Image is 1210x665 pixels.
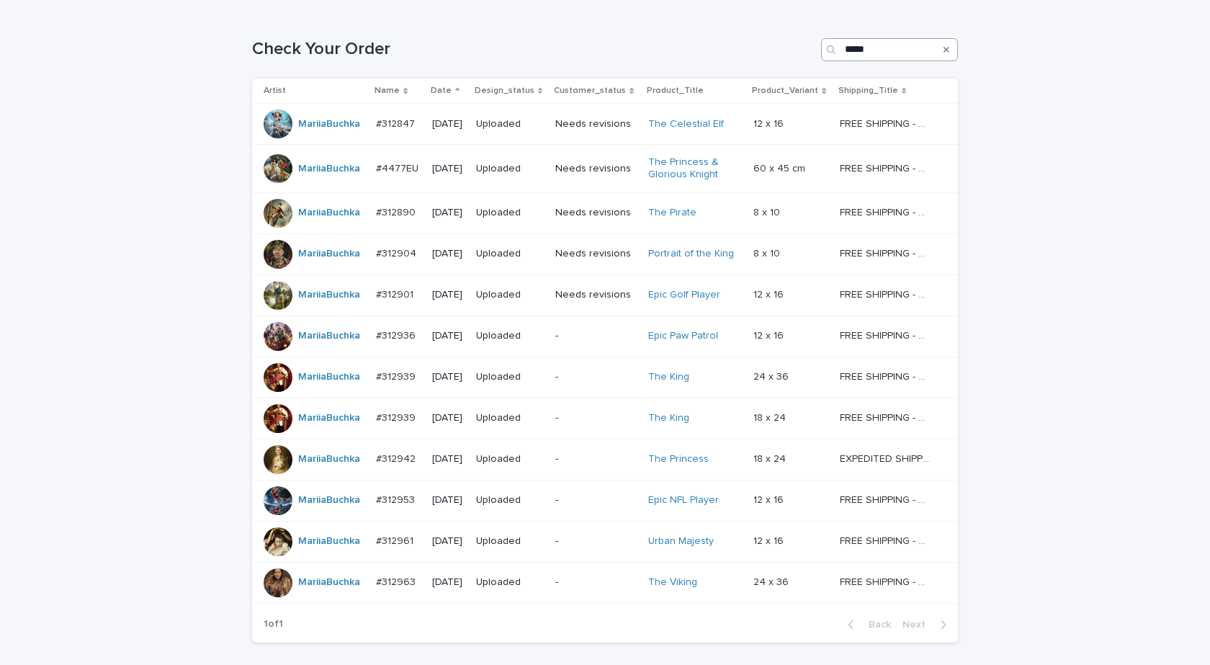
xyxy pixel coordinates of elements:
[252,233,958,275] tr: MariiaBuchka #312904#312904 [DATE]UploadedNeeds revisionsPortrait of the King 8 x 108 x 10 FREE S...
[836,618,897,631] button: Back
[376,204,418,219] p: #312890
[252,145,958,193] tr: MariiaBuchka #4477EU#4477EU [DATE]UploadedNeeds revisionsThe Princess & Glorious Knight 60 x 45 c...
[648,412,689,424] a: The King
[840,286,933,301] p: FREE SHIPPING - preview in 1-2 business days, after your approval delivery will take 5-10 b.d.
[753,368,792,383] p: 24 x 36
[298,494,360,506] a: MariiaBuchka
[298,576,360,589] a: MariiaBuchka
[840,573,933,589] p: FREE SHIPPING - preview in 1-2 business days, after your approval delivery will take 5-10 b.d.
[897,618,958,631] button: Next
[476,412,544,424] p: Uploaded
[432,412,464,424] p: [DATE]
[252,357,958,398] tr: MariiaBuchka #312939#312939 [DATE]Uploaded-The King 24 x 3624 x 36 FREE SHIPPING - preview in 1-2...
[753,286,786,301] p: 12 x 16
[840,450,933,465] p: EXPEDITED SHIPPING - preview in 1 business day; delivery up to 5 business days after your approval.
[376,532,416,548] p: #312961
[476,453,544,465] p: Uploaded
[432,118,464,130] p: [DATE]
[476,535,544,548] p: Uploaded
[555,535,636,548] p: -
[298,118,360,130] a: MariiaBuchka
[753,204,783,219] p: 8 x 10
[840,409,933,424] p: FREE SHIPPING - preview in 1-2 business days, after your approval delivery will take 5-10 b.d.
[252,521,958,562] tr: MariiaBuchka #312961#312961 [DATE]Uploaded-Urban Majesty 12 x 1612 x 16 FREE SHIPPING - preview i...
[476,163,544,175] p: Uploaded
[555,118,636,130] p: Needs revisions
[376,115,418,130] p: #312847
[555,289,636,301] p: Needs revisions
[298,163,360,175] a: MariiaBuchka
[753,327,786,342] p: 12 x 16
[252,480,958,521] tr: MariiaBuchka #312953#312953 [DATE]Uploaded-Epic NFL Player 12 x 1612 x 16 FREE SHIPPING - preview...
[753,491,786,506] p: 12 x 16
[752,83,818,99] p: Product_Variant
[860,620,891,630] span: Back
[648,156,738,181] a: The Princess & Glorious Knight
[648,330,718,342] a: Epic Paw Patrol
[298,330,360,342] a: MariiaBuchka
[432,248,464,260] p: [DATE]
[648,207,696,219] a: The Pirate
[840,532,933,548] p: FREE SHIPPING - preview in 1-2 business days, after your approval delivery will take 5-10 b.d.
[555,207,636,219] p: Needs revisions
[252,398,958,439] tr: MariiaBuchka #312939#312939 [DATE]Uploaded-The King 18 x 2418 x 24 FREE SHIPPING - preview in 1-2...
[252,104,958,145] tr: MariiaBuchka #312847#312847 [DATE]UploadedNeeds revisionsThe Celestial Elf 12 x 1612 x 16 FREE SH...
[476,330,544,342] p: Uploaded
[753,573,792,589] p: 24 x 36
[648,289,720,301] a: Epic Golf Player
[555,248,636,260] p: Needs revisions
[432,453,464,465] p: [DATE]
[298,248,360,260] a: MariiaBuchka
[252,39,815,60] h1: Check Your Order
[821,38,958,61] input: Search
[840,368,933,383] p: FREE SHIPPING - preview in 1-2 business days, after your approval delivery will take 5-10 b.d.
[432,576,464,589] p: [DATE]
[555,412,636,424] p: -
[555,330,636,342] p: -
[753,160,808,175] p: 60 x 45 cm
[555,453,636,465] p: -
[647,83,704,99] p: Product_Title
[432,535,464,548] p: [DATE]
[476,576,544,589] p: Uploaded
[840,160,933,175] p: FREE SHIPPING - preview in 1-2 business days, after your approval delivery will take up to 10 bus...
[252,607,295,642] p: 1 of 1
[840,204,933,219] p: FREE SHIPPING - preview in 1-2 business days, after your approval delivery will take 5-10 b.d.
[298,453,360,465] a: MariiaBuchka
[555,576,636,589] p: -
[753,450,789,465] p: 18 x 24
[648,118,724,130] a: The Celestial Elf
[753,409,789,424] p: 18 x 24
[648,248,734,260] a: Portrait of the King
[376,409,418,424] p: #312939
[376,573,418,589] p: #312963
[376,327,418,342] p: #312936
[431,83,452,99] p: Date
[554,83,626,99] p: Customer_status
[252,275,958,316] tr: MariiaBuchka #312901#312901 [DATE]UploadedNeeds revisionsEpic Golf Player 12 x 1612 x 16 FREE SHI...
[555,494,636,506] p: -
[252,439,958,480] tr: MariiaBuchka #312942#312942 [DATE]Uploaded-The Princess 18 x 2418 x 24 EXPEDITED SHIPPING - previ...
[252,192,958,233] tr: MariiaBuchka #312890#312890 [DATE]UploadedNeeds revisionsThe Pirate 8 x 108 x 10 FREE SHIPPING - ...
[902,620,934,630] span: Next
[432,330,464,342] p: [DATE]
[264,83,286,99] p: Artist
[432,289,464,301] p: [DATE]
[648,494,719,506] a: Epic NFL Player
[476,494,544,506] p: Uploaded
[432,371,464,383] p: [DATE]
[298,207,360,219] a: MariiaBuchka
[432,494,464,506] p: [DATE]
[476,207,544,219] p: Uploaded
[648,535,714,548] a: Urban Majesty
[753,115,786,130] p: 12 x 16
[648,453,709,465] a: The Princess
[376,450,418,465] p: #312942
[252,316,958,357] tr: MariiaBuchka #312936#312936 [DATE]Uploaded-Epic Paw Patrol 12 x 1612 x 16 FREE SHIPPING - preview...
[376,491,418,506] p: #312953
[432,163,464,175] p: [DATE]
[475,83,534,99] p: Design_status
[476,371,544,383] p: Uploaded
[555,163,636,175] p: Needs revisions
